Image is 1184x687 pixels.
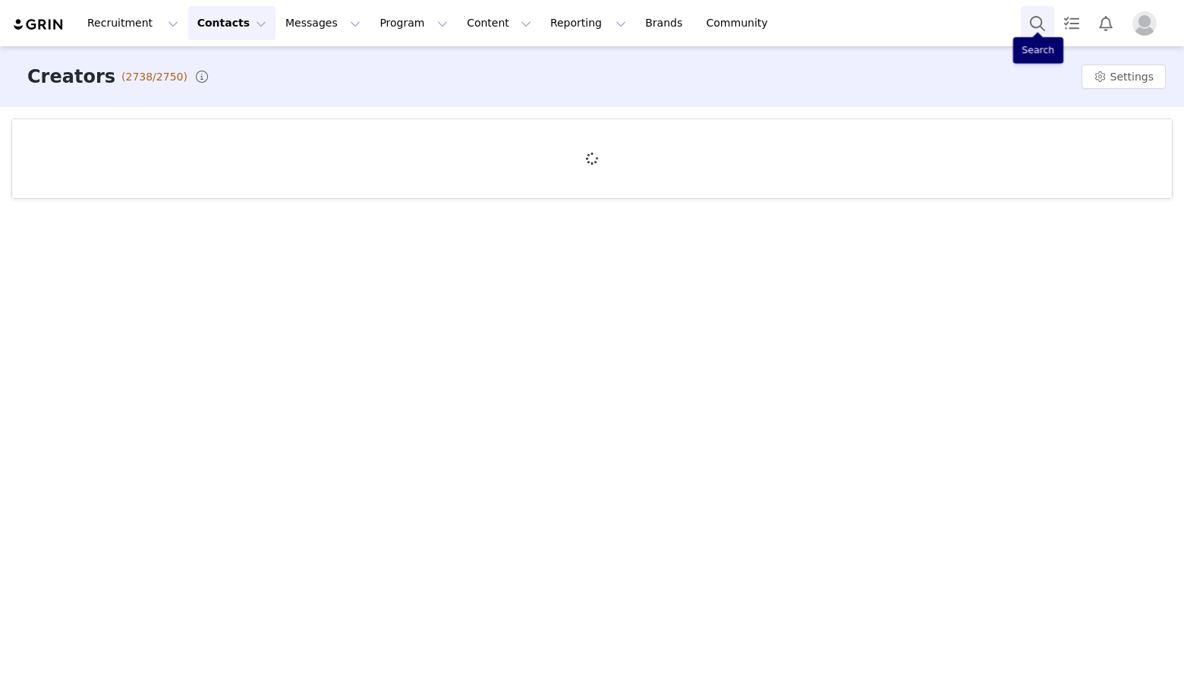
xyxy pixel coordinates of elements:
h3: Creators [27,63,115,90]
button: Search [1021,6,1054,40]
button: Content [458,6,540,40]
button: Profile [1123,11,1172,36]
button: Settings [1082,65,1166,89]
button: Messages [276,6,370,40]
a: Brands [636,6,696,40]
button: Notifications [1089,6,1123,40]
img: placeholder-profile.jpg [1132,11,1157,36]
button: Recruitment [78,6,187,40]
button: Contacts [188,6,276,40]
a: Tasks [1055,6,1088,40]
img: grin logo [12,17,65,32]
button: Program [370,6,457,40]
button: Reporting [541,6,635,40]
a: Community [697,6,784,40]
span: (2738/2750) [121,69,187,85]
